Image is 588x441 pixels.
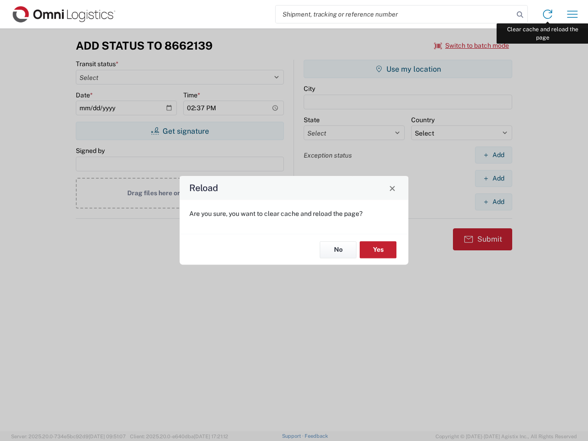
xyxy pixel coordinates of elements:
h4: Reload [189,181,218,195]
button: Yes [360,241,396,258]
button: No [320,241,356,258]
p: Are you sure, you want to clear cache and reload the page? [189,209,399,218]
input: Shipment, tracking or reference number [276,6,514,23]
button: Close [386,181,399,194]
